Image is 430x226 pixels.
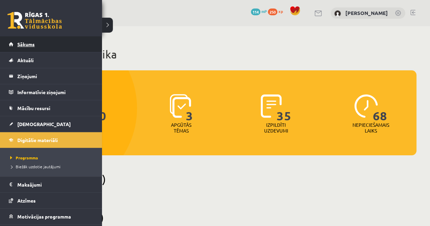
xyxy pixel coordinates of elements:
[268,8,277,15] span: 250
[17,57,34,63] span: Aktuāli
[17,84,93,100] legend: Informatīvie ziņojumi
[9,132,93,148] a: Digitālie materiāli
[352,122,389,134] p: Nepieciešamais laiks
[9,193,93,208] a: Atzīmes
[345,10,388,16] a: [PERSON_NAME]
[268,8,286,14] a: 250 xp
[7,12,62,29] a: Rīgas 1. Tālmācības vidusskola
[17,41,35,47] span: Sākums
[9,100,93,116] a: Mācību resursi
[41,172,416,186] h2: Pieejamie (0)
[354,94,378,118] img: icon-clock-7be60019b62300814b6bd22b8e044499b485619524d84068768e800edab66f18.svg
[8,163,95,170] a: Biežāk uzdotie jautājumi
[168,122,194,134] p: Apgūtās tēmas
[8,155,38,160] span: Programma
[278,8,283,14] span: xp
[261,94,282,118] img: icon-completed-tasks-ad58ae20a441b2904462921112bc710f1caf180af7a3daa7317a5a94f2d26646.svg
[334,10,341,17] img: Elīna Freimane
[9,84,93,100] a: Informatīvie ziņojumi
[186,94,193,122] span: 3
[251,8,267,14] a: 114 mP
[17,213,71,220] span: Motivācijas programma
[9,68,93,84] a: Ziņojumi
[17,68,93,84] legend: Ziņojumi
[9,36,93,52] a: Sākums
[9,209,93,224] a: Motivācijas programma
[261,8,267,14] span: mP
[41,211,416,224] h2: Pabeigtie (3)
[263,122,289,134] p: Izpildīti uzdevumi
[9,116,93,132] a: [DEMOGRAPHIC_DATA]
[373,94,387,122] span: 68
[9,52,93,68] a: Aktuāli
[9,177,93,192] a: Maksājumi
[17,197,36,204] span: Atzīmes
[41,48,416,61] h1: Mana statistika
[17,137,58,143] span: Digitālie materiāli
[251,8,260,15] span: 114
[17,121,71,127] span: [DEMOGRAPHIC_DATA]
[8,164,61,169] span: Biežāk uzdotie jautājumi
[277,94,291,122] span: 35
[17,177,93,192] legend: Maksājumi
[17,105,50,111] span: Mācību resursi
[170,94,191,118] img: icon-learned-topics-4a711ccc23c960034f471b6e78daf4a3bad4a20eaf4de84257b87e66633f6470.svg
[8,155,95,161] a: Programma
